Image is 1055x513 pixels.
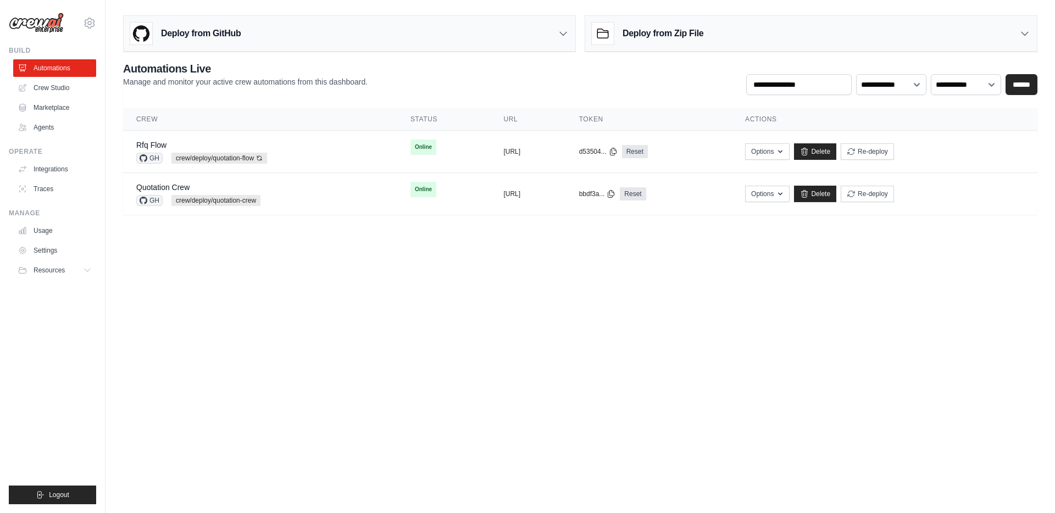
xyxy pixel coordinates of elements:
[745,143,790,160] button: Options
[13,119,96,136] a: Agents
[13,59,96,77] a: Automations
[9,46,96,55] div: Build
[136,141,166,149] a: Rfq Flow
[566,108,732,131] th: Token
[171,195,260,206] span: crew/deploy/quotation-crew
[123,76,368,87] p: Manage and monitor your active crew automations from this dashboard.
[49,490,69,499] span: Logout
[9,486,96,504] button: Logout
[410,140,436,155] span: Online
[13,99,96,116] a: Marketplace
[171,153,267,164] span: crew/deploy/quotation-flow
[410,182,436,197] span: Online
[136,195,163,206] span: GH
[9,209,96,218] div: Manage
[13,222,96,239] a: Usage
[136,153,163,164] span: GH
[13,160,96,178] a: Integrations
[490,108,565,131] th: URL
[13,261,96,279] button: Resources
[579,189,616,198] button: bbdf3a...
[130,23,152,44] img: GitHub Logo
[794,143,836,160] a: Delete
[622,145,648,158] a: Reset
[13,79,96,97] a: Crew Studio
[841,186,894,202] button: Re-deploy
[9,13,64,34] img: Logo
[136,183,190,192] a: Quotation Crew
[794,186,836,202] a: Delete
[841,143,894,160] button: Re-deploy
[34,266,65,275] span: Resources
[397,108,490,131] th: Status
[13,180,96,198] a: Traces
[620,187,646,200] a: Reset
[745,186,790,202] button: Options
[161,27,241,40] h3: Deploy from GitHub
[123,61,368,76] h2: Automations Live
[123,108,397,131] th: Crew
[623,27,703,40] h3: Deploy from Zip File
[579,147,618,156] button: d53504...
[732,108,1037,131] th: Actions
[13,242,96,259] a: Settings
[9,147,96,156] div: Operate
